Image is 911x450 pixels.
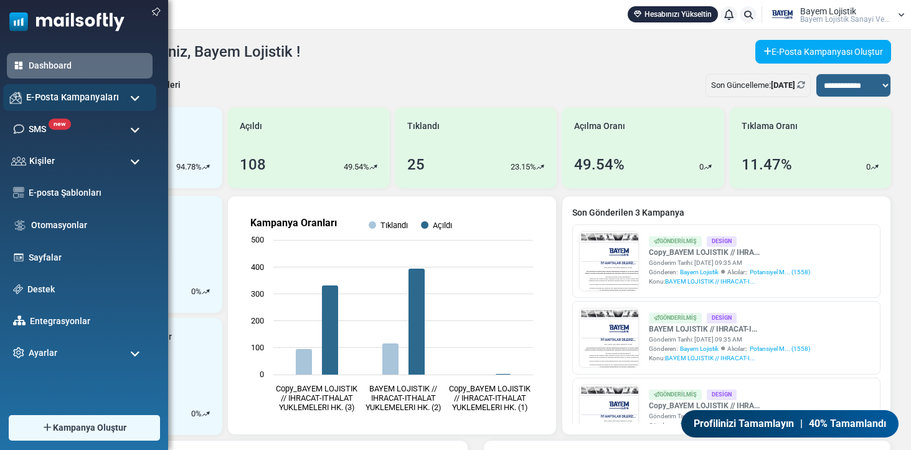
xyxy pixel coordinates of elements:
[69,406,491,416] span: Firmamız ile taşınan her konteyner FFL sigorta poliçesi ile ekstra teminat altında korunmaktadır,
[6,214,554,215] table: divider
[681,410,900,438] a: Profilinizi Tamamlayın | 40% Tamamlandı
[649,335,810,344] div: Gönderim Tarihi: [DATE] 09:35 AM
[449,384,531,412] text: Copy_BAYEM LOJISTIK // IHRACAT-ITHALAT YUKLEMELERI HK. (1)
[191,285,196,298] p: 0
[63,378,498,388] span: Ayrıca ön nakliyeyi öz mal ve bünyemizde kiralık olarak çalıştırdığımız araçlarımız ile yapmaktayız.
[251,343,264,352] text: 100
[151,218,409,242] strong: İYİ HAFTALAR DİLERİZ...
[809,416,887,431] span: 40% Tamamlandı
[707,313,737,323] div: Design
[680,344,719,353] span: Bayem Lojistik
[49,118,71,130] span: new
[649,236,702,247] div: Gönderilmiş
[800,416,803,431] span: |
[13,123,24,135] img: sms-icon.png
[191,408,210,420] div: %
[11,156,26,165] img: contacts-icon.svg
[680,267,719,277] span: Bayem Lojistik
[742,153,792,176] div: 11.47%
[750,344,810,353] a: Potansiyel M... (1558)
[6,321,554,335] p: Tüm Dünya limanları ile aktif çalışmaktayız,
[649,400,789,411] a: Copy_BAYEM LOJISTIK // IHRA...
[34,294,526,305] span: hacimli ve hedefli işlerinizde ise firmanıza özel kontratlar sağlayıp firmanıza özel navlun tanım...
[6,349,554,363] p: rekabetçi navlun fiyatlarımız ile çalıştığınız destinasyonlara, en uygun ve kaliteli hizmeti suna...
[42,280,518,291] span: Yeni haftada bol satışlar dileriz, güncel taleplerinize memnuniyet ile navlun çalışması yapmak is...
[511,161,536,173] p: 23.15%
[240,153,266,176] div: 108
[649,353,810,363] div: Konu:
[649,277,810,286] div: Konu:
[699,161,704,173] p: 0
[797,80,805,90] a: Refresh Stats
[6,251,554,265] p: {(first_name)} {(last_name)} [PERSON_NAME],
[27,283,146,296] a: Destek
[800,7,856,16] span: Bayem Lojistik
[143,420,258,431] span: ayrıca talebinize istinaden
[258,420,417,431] span: emtia yük sigortası yapabilmekteyiz.
[649,258,810,267] div: Gönderim Tarihi: [DATE] 09:35 AM
[31,219,146,232] a: Otomasyonlar
[10,92,22,103] img: campaigns-icon.png
[260,370,264,379] text: 0
[176,161,202,173] p: 94.78%
[706,74,811,97] div: Son Güncelleme:
[665,278,755,285] span: BAYEM LOJISTIK // IHRACAT-I...
[649,390,702,400] div: Gönderilmiş
[742,120,798,133] span: Tıklama Oranı
[276,384,358,412] text: Copy_BAYEM LOJISTIK // IHRACAT-ITHALAT YUKLEMELERI HK. (3)
[649,411,789,421] div: Gönderim Tarihi: [DATE] 10:38 AM
[572,206,880,219] a: Son Gönderilen 3 Kampanya
[250,217,337,229] text: Kampanya Oranları
[407,153,425,176] div: 25
[13,252,24,263] img: landing_pages.svg
[866,161,871,173] p: 0
[766,6,797,24] img: User Logo
[649,247,810,258] a: Copy_BAYEM LOJISTIK // IHRA...
[238,206,545,424] svg: Kampanya Oranları
[344,161,369,173] p: 49.54%
[380,221,408,230] text: Tıklandı
[13,218,27,232] img: workflow.svg
[771,80,795,90] b: [DATE]
[649,267,810,277] div: Gönderen: Alıcılar::
[665,355,755,361] span: BAYEM LOJISTIK // IHRACAT-I...
[6,335,554,348] p: Türkiye'nin her yerinden ihracat yüklerinizi ve Dünya'nın her yerinden ithalat yüklerinizi güveni...
[707,236,737,247] div: Design
[574,153,625,176] div: 49.54%
[240,120,262,133] span: Açıldı
[433,221,452,230] text: Açıldı
[251,289,264,299] text: 300
[649,313,702,323] div: Gönderilmiş
[407,120,440,133] span: Tıklandı
[251,262,264,272] text: 400
[251,235,264,244] text: 500
[13,347,24,358] img: settings-icon.svg
[29,251,146,264] a: Sayfalar
[29,347,57,360] span: Ayarlar
[191,408,196,420] p: 0
[800,16,890,23] span: Bayem Loji̇sti̇k Sanayi̇ Ve...
[29,155,55,168] span: Kişiler
[766,6,905,24] a: User Logo Bayem Lojistik Bayem Loji̇sti̇k Sanayi̇ Ve...
[649,344,810,353] div: Gönderen: Alıcılar::
[13,187,24,198] img: email-templates-icon.svg
[13,60,24,71] img: dashboard-icon-active.svg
